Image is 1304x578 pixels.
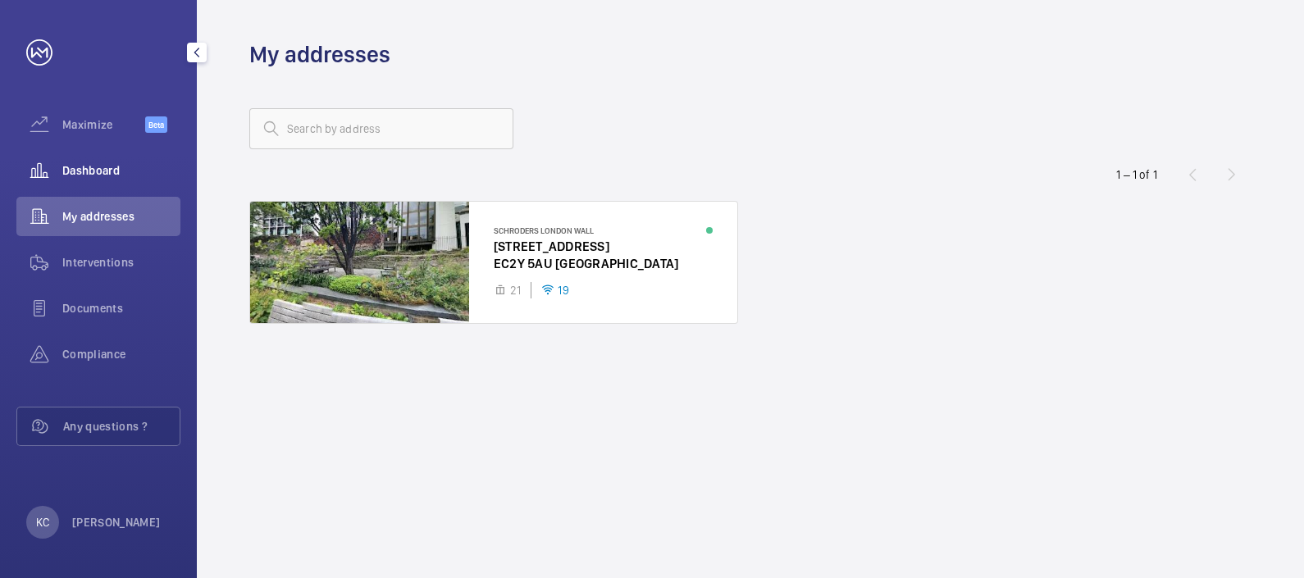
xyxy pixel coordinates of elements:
h1: My addresses [249,39,390,70]
span: Documents [62,300,180,316]
p: [PERSON_NAME] [72,514,161,530]
div: 1 – 1 of 1 [1116,166,1157,183]
span: Interventions [62,254,180,271]
span: Beta [145,116,167,133]
span: Maximize [62,116,145,133]
p: KC [36,514,49,530]
span: Compliance [62,346,180,362]
input: Search by address [249,108,513,149]
span: Any questions ? [63,418,180,435]
span: My addresses [62,208,180,225]
span: Dashboard [62,162,180,179]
